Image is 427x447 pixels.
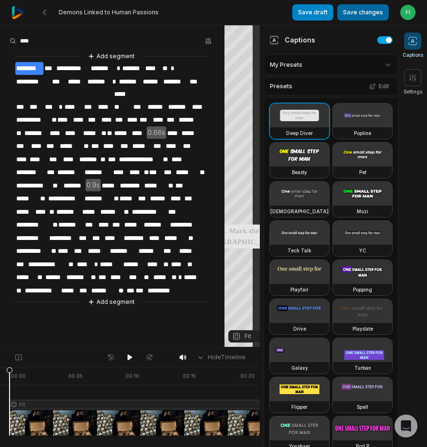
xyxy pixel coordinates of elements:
h3: Galaxy [291,364,308,372]
span: Demons Linked to Human Passions [59,9,159,16]
h3: Drive [293,325,306,333]
div: Captions [269,35,315,45]
button: Add segment [86,297,137,307]
button: Settings [404,69,422,95]
button: HideTimeline [193,350,248,364]
button: Captions [403,32,423,59]
h3: Playdate [352,325,373,333]
h3: Flipper [291,403,308,411]
div: Open Intercom Messenger [395,415,417,437]
h3: Deep Diver [286,129,313,137]
h3: Pet [359,168,366,176]
div: My Presets [264,54,398,75]
h3: Mozi [357,208,368,215]
h3: Playfair [290,286,309,293]
span: Captions [403,52,423,59]
button: Save draft [292,4,333,21]
h3: Turban [354,364,371,372]
button: Edit [366,80,392,93]
h3: [DEMOGRAPHIC_DATA] [270,208,329,215]
button: Fit [228,330,277,343]
h3: Beasty [292,168,307,176]
span: 0.9s [85,179,101,192]
span: Fit [245,332,251,341]
span: 0.66s [147,126,166,139]
img: reap [11,6,24,19]
h3: Spell [357,403,368,411]
button: Save changes [337,4,389,21]
h3: Tech Talk [288,247,311,254]
span: Settings [404,88,422,95]
button: Add segment [86,51,137,62]
h3: Popping [353,286,372,293]
h3: YC [359,247,366,254]
div: Presets [264,77,398,95]
h3: Popline [354,129,371,137]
